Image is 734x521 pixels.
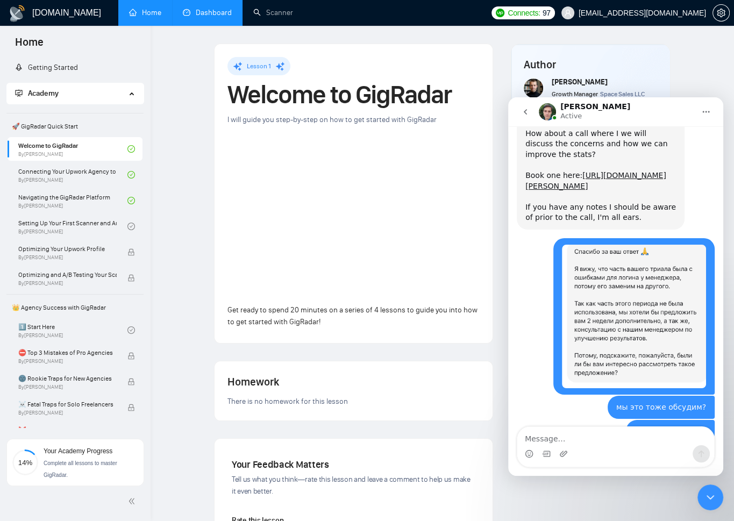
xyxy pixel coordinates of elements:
span: Your Academy Progress [44,447,112,455]
span: Optimizing and A/B Testing Your Scanner for Better Results [18,269,117,280]
span: There is no homework for this lesson [227,397,348,406]
span: setting [713,9,729,17]
span: By [PERSON_NAME] [18,410,117,416]
span: lock [127,274,135,282]
span: lock [127,404,135,411]
a: rocketGetting Started [15,63,78,72]
span: check-circle [127,223,135,230]
a: setting [712,9,730,17]
a: [URL][DOMAIN_NAME][PERSON_NAME] [17,74,158,93]
iframe: Intercom live chat [697,484,723,510]
span: Lesson 1 [247,62,271,70]
span: ☠️ Fatal Traps for Solo Freelancers [18,399,117,410]
span: lock [127,248,135,256]
li: Getting Started [6,57,144,78]
span: Get ready to spend 20 minutes on a series of 4 lessons to guide you into how to get started with ... [227,305,478,326]
span: Academy [15,89,59,98]
textarea: Message… [9,330,206,348]
img: logo [9,5,26,22]
span: I will guide you step-by-step on how to get started with GigRadar [227,115,437,124]
span: By [PERSON_NAME] [18,384,117,390]
span: Optimizing Your Upwork Profile [18,244,117,254]
button: Send a message… [184,348,202,365]
div: mykhailo.s@equinox.company says… [9,141,206,298]
a: Connecting Your Upwork Agency to GigRadarBy[PERSON_NAME] [18,163,127,187]
span: check-circle [127,326,135,334]
span: 14% [12,459,38,466]
span: By [PERSON_NAME] [18,280,117,287]
a: Navigating the GigRadar PlatformBy[PERSON_NAME] [18,189,127,212]
div: mykhailo.s@equinox.company says… [9,298,206,323]
span: [PERSON_NAME] [552,77,608,87]
h4: Homework [227,374,480,389]
span: Space Sales LLC [600,90,645,98]
a: searchScanner [253,8,293,17]
span: 97 [543,7,551,19]
h1: Welcome to GigRadar [227,83,480,106]
iframe: Intercom live chat [508,97,723,476]
img: upwork-logo.png [496,9,504,17]
img: vlad-t.jpg [524,78,543,98]
span: 👑 Agency Success with GigRadar [8,297,142,318]
span: double-left [128,496,139,506]
span: user [564,9,572,17]
span: Home [6,34,52,57]
div: забукал на [DATE] [118,323,206,346]
span: lock [127,352,135,360]
div: мы это тоже обсудим? [108,305,198,316]
button: Emoji picker [17,352,25,361]
span: lock [127,378,135,386]
a: 1️⃣ Start HereBy[PERSON_NAME] [18,318,127,342]
button: setting [712,4,730,22]
span: By [PERSON_NAME] [18,358,117,365]
span: ⛔ Top 3 Mistakes of Pro Agencies [18,347,117,358]
span: Tell us what you think—rate this lesson and leave a comment to help us make it even better. [232,475,471,496]
a: Setting Up Your First Scanner and Auto-BidderBy[PERSON_NAME] [18,215,127,238]
span: Your Feedback Matters [232,459,329,470]
button: Gif picker [34,352,42,361]
span: Connects: [508,7,540,19]
span: Growth Manager [552,90,598,98]
a: Welcome to GigRadarBy[PERSON_NAME] [18,137,127,161]
div: mykhailo.s@equinox.company says… [9,323,206,355]
span: 🌚 Rookie Traps for New Agencies [18,373,117,384]
button: Upload attachment [51,352,60,361]
span: check-circle [127,197,135,204]
a: dashboardDashboard [183,8,232,17]
div: мы это тоже обсудим? [99,298,206,322]
span: 🚀 GigRadar Quick Start [8,116,142,137]
span: check-circle [127,145,135,153]
span: fund-projection-screen [15,89,23,97]
span: ❌ How to get banned on Upwork [18,425,117,436]
span: By [PERSON_NAME] [18,254,117,261]
h4: Author [524,57,657,72]
span: Complete all lessons to master GigRadar. [44,460,117,478]
a: homeHome [129,8,161,17]
span: check-circle [127,171,135,179]
span: Academy [28,89,59,98]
